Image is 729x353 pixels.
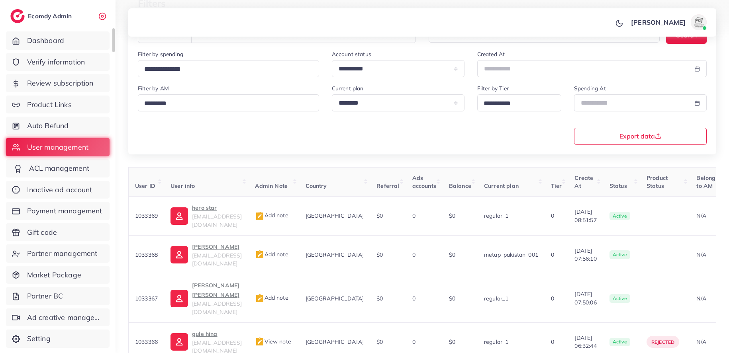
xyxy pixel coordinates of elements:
a: Review subscription [6,74,110,92]
span: User management [27,142,88,152]
span: [GEOGRAPHIC_DATA] [306,212,364,219]
img: admin_note.cdd0b510.svg [255,294,265,303]
span: Product Links [27,99,72,110]
span: [EMAIL_ADDRESS][DOMAIN_NAME] [192,213,242,228]
span: Review subscription [27,78,94,88]
span: regular_1 [484,338,508,345]
span: [DATE] 07:50:06 [574,290,596,306]
p: hero star [192,203,242,213]
img: ic-user-info.36bf1079.svg [170,333,188,351]
span: $0 [376,251,383,258]
span: 0 [551,295,554,302]
a: Market Package [6,266,110,284]
span: $0 [449,212,455,219]
span: Partner management [27,248,98,259]
h2: Ecomdy Admin [28,12,74,20]
span: Country [306,182,327,189]
span: 1033367 [135,295,158,302]
span: $0 [376,212,383,219]
img: ic-user-info.36bf1079.svg [170,207,188,225]
span: [GEOGRAPHIC_DATA] [306,251,364,258]
span: Ad creative management [27,312,104,323]
a: hero star[EMAIL_ADDRESS][DOMAIN_NAME] [170,203,242,229]
span: metap_pakistan_001 [484,251,538,258]
span: [GEOGRAPHIC_DATA] [306,338,364,345]
span: Admin Note [255,182,288,189]
span: Gift code [27,227,57,238]
input: Search for option [141,63,309,76]
img: admin_note.cdd0b510.svg [255,250,265,259]
img: admin_note.cdd0b510.svg [255,211,265,221]
span: active [609,212,630,220]
a: Partner management [6,244,110,263]
a: Partner BC [6,287,110,305]
span: Add note [255,294,288,301]
input: Search for option [141,98,309,110]
p: [PERSON_NAME] [631,18,686,27]
button: Export data [574,128,707,145]
label: Current plan [332,84,364,92]
span: 1033368 [135,251,158,258]
span: rejected [651,339,674,345]
span: User info [170,182,195,189]
p: [PERSON_NAME] [PERSON_NAME] [192,281,242,300]
span: [EMAIL_ADDRESS][DOMAIN_NAME] [192,300,242,315]
span: $0 [449,295,455,302]
a: logoEcomdy Admin [10,9,74,23]
div: Search for option [138,60,319,77]
a: Payment management [6,202,110,220]
span: 1033369 [135,212,158,219]
span: 0 [551,212,554,219]
label: Filter by AM [138,84,169,92]
span: ACL management [29,163,89,174]
a: Auto Refund [6,117,110,135]
span: Add note [255,251,288,258]
span: [EMAIL_ADDRESS][DOMAIN_NAME] [192,252,242,267]
span: [DATE] 07:56:10 [574,247,596,263]
span: Create At [574,174,593,189]
span: Auto Refund [27,121,69,131]
span: Referral [376,182,399,189]
span: [DATE] 08:51:57 [574,208,596,224]
span: Verify information [27,57,85,67]
a: Verify information [6,53,110,71]
input: Search for option [481,98,551,110]
img: logo [10,9,25,23]
span: active [609,250,630,259]
p: [PERSON_NAME] [192,242,242,252]
span: 0 [412,338,415,345]
a: User management [6,138,110,156]
span: active [609,338,630,347]
span: Tier [551,182,562,189]
span: Partner BC [27,291,63,301]
span: Market Package [27,270,81,280]
span: N/A [696,338,706,345]
label: Filter by Tier [477,84,509,92]
span: View note [255,338,291,345]
span: regular_1 [484,295,508,302]
span: Ads accounts [412,174,436,189]
span: N/A [696,212,706,219]
a: Product Links [6,96,110,114]
a: Inactive ad account [6,181,110,199]
span: Current plan [484,182,519,189]
img: admin_note.cdd0b510.svg [255,337,265,347]
a: [PERSON_NAME][EMAIL_ADDRESS][DOMAIN_NAME] [170,242,242,268]
span: Export data [619,133,661,139]
span: 0 [551,251,554,258]
a: ACL management [6,159,110,177]
span: N/A [696,295,706,302]
a: Gift code [6,223,110,242]
span: $0 [449,338,455,345]
span: Balance [449,182,471,189]
label: Filter by spending [138,50,183,58]
a: [PERSON_NAME] [PERSON_NAME][EMAIL_ADDRESS][DOMAIN_NAME] [170,281,242,316]
div: Search for option [477,94,561,111]
span: Add note [255,212,288,219]
div: Search for option [138,94,319,111]
span: 0 [412,295,415,302]
span: Setting [27,333,51,344]
img: avatar [691,14,707,30]
span: 0 [551,338,554,345]
span: Dashboard [27,35,64,46]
